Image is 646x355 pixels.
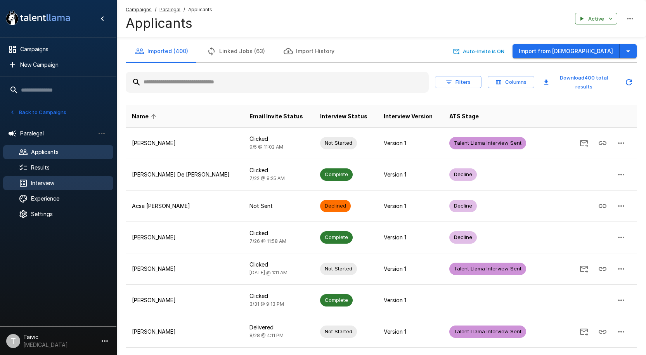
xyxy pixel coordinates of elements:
[575,13,617,25] button: Active
[249,261,308,268] p: Clicked
[593,139,612,146] span: Copy Interview Link
[155,6,156,14] span: /
[384,265,437,273] p: Version 1
[449,202,477,210] span: Decline
[249,301,284,307] span: 3/31 @ 9:13 PM
[449,171,477,178] span: Decline
[488,76,534,88] button: Columns
[126,15,212,31] h4: Applicants
[621,74,637,90] button: Updated Today - 9:51 AM
[249,238,286,244] span: 7/26 @ 11:58 AM
[449,139,526,147] span: Talent Llama Interview Sent
[249,135,308,143] p: Clicked
[249,144,283,150] span: 9/5 @ 11:02 AM
[132,265,237,273] p: [PERSON_NAME]
[197,40,274,62] button: Linked Jobs (63)
[249,332,284,338] span: 8/28 @ 4:11 PM
[132,296,237,304] p: [PERSON_NAME]
[249,292,308,300] p: Clicked
[435,76,481,88] button: Filters
[384,112,433,121] span: Interview Version
[132,202,237,210] p: Acsa [PERSON_NAME]
[249,112,303,121] span: Email Invite Status
[575,328,593,334] span: Send Invitation
[320,328,357,335] span: Not Started
[132,171,237,178] p: [PERSON_NAME] De [PERSON_NAME]
[593,265,612,272] span: Copy Interview Link
[384,234,437,241] p: Version 1
[384,328,437,336] p: Version 1
[449,328,526,335] span: Talent Llama Interview Sent
[320,139,357,147] span: Not Started
[449,265,526,272] span: Talent Llama Interview Sent
[126,40,197,62] button: Imported (400)
[132,139,237,147] p: [PERSON_NAME]
[575,265,593,272] span: Send Invitation
[320,234,353,241] span: Complete
[320,112,367,121] span: Interview Status
[320,202,351,210] span: Declined
[132,328,237,336] p: [PERSON_NAME]
[184,6,185,14] span: /
[320,171,353,178] span: Complete
[384,296,437,304] p: Version 1
[384,171,437,178] p: Version 1
[249,324,308,331] p: Delivered
[384,202,437,210] p: Version 1
[132,234,237,241] p: [PERSON_NAME]
[513,44,620,59] button: Import from [DEMOGRAPHIC_DATA]
[320,265,357,272] span: Not Started
[575,139,593,146] span: Send Invitation
[320,296,353,304] span: Complete
[249,175,285,181] span: 7/22 @ 8:25 AM
[452,45,506,57] button: Auto-Invite is ON
[132,112,159,121] span: Name
[274,40,344,62] button: Import History
[593,328,612,334] span: Copy Interview Link
[126,7,152,12] u: Campaigns
[384,139,437,147] p: Version 1
[188,6,212,14] span: Applicants
[449,112,479,121] span: ATS Stage
[593,202,612,209] span: Copy Interview Link
[249,270,287,275] span: [DATE] @ 1:11 AM
[449,234,477,241] span: Decline
[249,229,308,237] p: Clicked
[159,7,180,12] u: Paralegal
[249,202,308,210] p: Not Sent
[249,166,308,174] p: Clicked
[540,72,618,93] button: Download400 total results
